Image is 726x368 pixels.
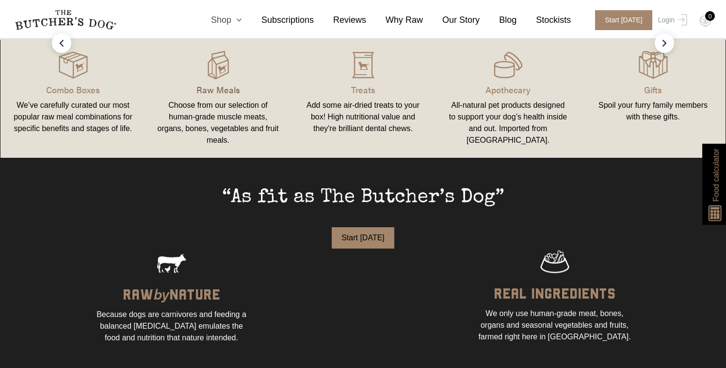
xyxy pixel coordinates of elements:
[0,49,145,148] a: Combo Boxes We’ve carefully curated our most popular raw meal combinations for specific benefits ...
[12,100,134,134] div: We’ve carefully curated our most popular raw meal combinations for specific benefits and stages o...
[592,83,714,96] p: Gifts
[94,309,249,344] div: Because dogs are carnivores and feeding a balanced [MEDICAL_DATA] emulates the food and nutrition...
[516,14,571,27] a: Stockists
[12,83,134,96] p: Combo Boxes
[585,10,656,30] a: Start [DATE]
[477,308,632,343] div: We only use human-grade meat, bones, organs and seasonal vegetables and fruits, farmed right here...
[705,11,715,21] div: 0
[314,14,366,27] a: Reviews
[154,283,169,304] span: by
[595,10,652,30] span: Start [DATE]
[592,100,714,123] div: Spoil your furry family members with these gifts.
[581,49,726,148] a: Gifts Spoil your furry family members with these gifts.
[157,83,279,96] p: Raw Meals
[494,278,615,308] div: REAL INGREDIENTS
[242,14,314,27] a: Subscriptions
[656,10,687,30] a: Login
[94,227,632,249] a: Start [DATE]
[157,100,279,146] div: Choose from our selection of human-grade muscle meats, organs, bones, vegetables and fruit meals.
[655,33,674,53] div: next slide
[302,83,424,96] p: Treats
[699,15,711,27] img: TBD_Cart-Empty.png
[710,149,722,201] span: Food calculator
[447,83,569,96] p: Apothecary
[366,14,423,27] a: Why Raw
[302,100,424,134] div: Add some air-dried treats to your box! High nutritional value and they're brilliant dental chews.
[480,14,516,27] a: Blog
[94,184,632,227] div: “As fit as The Butcher’s Dog”
[192,14,242,27] a: Shop
[436,49,581,148] a: Apothecary All-natural pet products designed to support your dog’s health inside and out. Importe...
[145,49,290,148] a: Raw Meals Choose from our selection of human-grade muscle meats, organs, bones, vegetables and fr...
[290,49,436,148] a: Treats Add some air-dried treats to your box! High nutritional value and they're brilliant dental...
[423,14,480,27] a: Our Story
[52,33,71,53] div: previous slide
[123,278,220,309] div: RAW NATURE
[447,100,569,146] div: All-natural pet products designed to support your dog’s health inside and out. Imported from [GEO...
[332,227,394,249] button: Start [DATE]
